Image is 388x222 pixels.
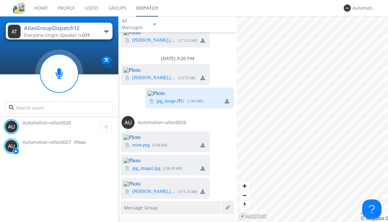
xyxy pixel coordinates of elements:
[149,99,154,103] img: image icon
[132,143,150,148] a: orion.png
[125,38,130,43] img: image icon
[6,23,112,39] button: AtlasGroupDispatch12Everyone·Single Speaker isOFF
[82,32,90,38] span: OFF
[200,166,205,171] img: download media button
[361,216,384,221] a: Mapbox
[125,76,130,80] img: image icon
[200,76,205,80] img: download media button
[200,143,205,147] img: download media button
[153,24,156,25] img: caret-down-sm.svg
[352,5,377,11] div: Automation+atlas0027
[8,25,21,38] img: 373638.png
[344,5,351,12] img: 373638.png
[23,120,71,126] span: Automation+atlas0026
[24,25,97,32] div: AtlasGroupDispatch12
[200,38,205,43] img: download media button
[74,139,85,145] div: (You)
[124,68,210,73] img: Photo
[124,181,210,186] img: Photo
[178,38,197,43] div: ( 171.25 kB )
[362,199,382,219] iframe: Toggle Customer Support
[124,135,210,140] img: Photo
[240,200,249,209] button: Reset bearing to north
[240,200,249,209] span: Reset bearing to north
[122,116,135,129] img: 373638.png
[163,166,182,171] div: ( 130.09 kB )
[132,76,176,81] a: [PERSON_NAME].jpeg
[125,189,130,194] img: image icon
[101,56,113,68] img: Translation enabled
[125,166,130,171] img: image icon
[23,139,71,145] span: Automation+atlas0027
[125,143,130,147] img: image icon
[132,38,176,43] a: [PERSON_NAME].jpeg
[152,143,167,148] div: ( 5.66 kB )
[138,119,186,126] span: Automation+atlas0026
[240,191,249,200] button: Zoom out
[239,213,267,220] a: Mapbox logo
[200,189,205,194] img: download media button
[122,18,147,31] div: All Messages
[178,75,195,81] div: ( 13.71 kB )
[132,189,176,195] a: [PERSON_NAME].jpeg
[124,158,210,163] img: Photo
[13,2,25,14] img: cddb5a64eb264b2086981ab96f4c1ba7
[6,102,112,113] input: Search users
[132,166,161,171] a: jpg_image2.jpg
[124,30,210,35] img: Photo
[187,99,203,104] div: ( 1.99 MB )
[45,32,90,38] span: Single Speaker is
[240,181,249,191] button: Zoom in
[361,213,366,215] button: Toggle attribution
[156,99,184,104] a: jpg_image.JPG
[148,91,234,96] img: Photo
[5,140,18,153] img: 373638.png
[178,189,197,195] div: ( 171.25 kB )
[118,55,237,62] div: [DATE] 9:20 PM
[5,120,18,133] img: 373638.png
[24,32,97,38] div: Everyone ·
[225,99,229,103] img: download media button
